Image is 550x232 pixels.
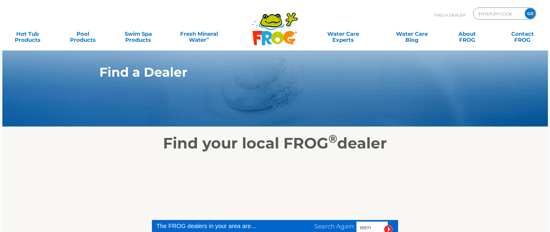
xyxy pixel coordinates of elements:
a: AboutFROG [446,28,488,40]
sup: ® [328,132,337,145]
a: Water CareExperts [308,28,378,40]
a: Fresh MineralWater∞ [172,28,226,40]
span: Search Again: [314,223,355,230]
input: Zip Code Form [478,9,518,18]
a: ContactFROG [501,28,544,40]
a: PoolProducts [61,28,104,40]
h1: Find a Dealer [99,65,423,79]
a: Hot TubProducts [6,28,49,40]
h2: Find your local FROG dealer [90,134,460,152]
p: Find A Dealer [434,8,465,23]
input: GO [525,8,536,19]
sup: ∞ [206,36,209,41]
a: Swim SpaProducts [117,28,160,40]
div: The FROG dealers in your area are... [156,221,277,230]
a: Water CareBlog [390,28,433,40]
